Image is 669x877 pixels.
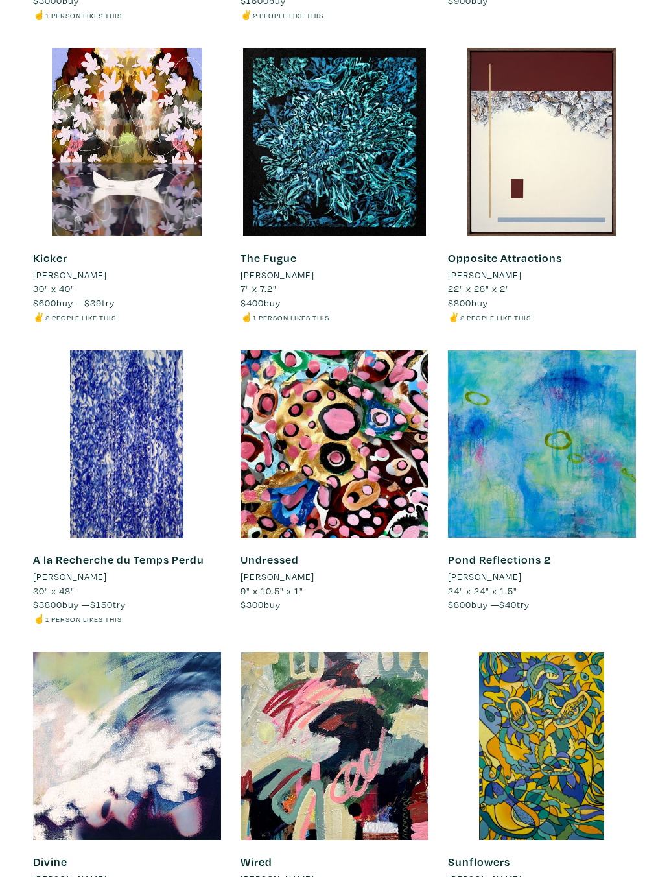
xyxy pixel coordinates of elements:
li: ☝️ [241,310,428,324]
li: [PERSON_NAME] [33,570,107,584]
span: buy — try [33,598,126,610]
a: A la Recherche du Temps Perdu [33,552,204,567]
small: 2 people like this [45,313,116,322]
span: buy — try [448,598,530,610]
a: [PERSON_NAME] [33,268,221,282]
span: $40 [499,598,517,610]
span: 30" x 48" [33,584,75,597]
a: [PERSON_NAME] [241,268,428,282]
li: ☝️ [33,8,221,22]
span: $600 [33,296,56,309]
li: [PERSON_NAME] [241,268,314,282]
a: [PERSON_NAME] [448,268,636,282]
span: 9" x 10.5" x 1" [241,584,303,597]
span: buy — try [33,296,115,309]
a: The Fugue [241,250,297,265]
span: 7" x 7.2" [241,282,277,294]
a: Divine [33,854,67,869]
a: Pond Reflections 2 [448,552,551,567]
a: [PERSON_NAME] [448,570,636,584]
span: buy [241,598,281,610]
li: [PERSON_NAME] [33,268,107,282]
a: Sunflowers [448,854,510,869]
li: ☝️ [33,612,221,626]
span: $150 [90,598,113,610]
span: $800 [448,296,471,309]
a: Opposite Attractions [448,250,562,265]
a: [PERSON_NAME] [33,570,221,584]
a: [PERSON_NAME] [241,570,428,584]
small: 2 people like this [460,313,531,322]
li: [PERSON_NAME] [448,570,522,584]
span: $800 [448,598,471,610]
li: [PERSON_NAME] [448,268,522,282]
li: ✌️ [448,310,636,324]
a: Wired [241,854,272,869]
span: $400 [241,296,264,309]
small: 2 people like this [253,10,323,20]
span: 24" x 24" x 1.5" [448,584,517,597]
span: buy [448,296,488,309]
span: buy [241,296,281,309]
small: 1 person likes this [45,10,122,20]
a: Undressed [241,552,299,567]
li: [PERSON_NAME] [241,570,314,584]
span: 30" x 40" [33,282,75,294]
span: $300 [241,598,264,610]
li: ✌️ [33,310,221,324]
li: ✌️ [241,8,428,22]
small: 1 person likes this [45,614,122,624]
small: 1 person likes this [253,313,329,322]
span: $3800 [33,598,62,610]
span: $39 [84,296,102,309]
span: 22" x 28" x 2" [448,282,510,294]
a: Kicker [33,250,67,265]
